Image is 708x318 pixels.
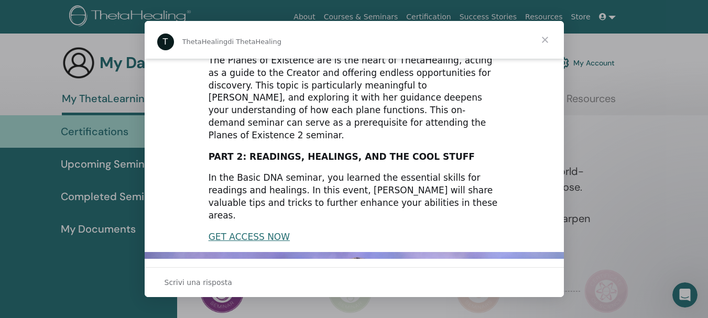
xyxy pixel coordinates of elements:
[526,21,564,59] span: Chiudi
[157,34,174,50] div: Profile image for ThetaHealing
[209,151,475,162] b: PART 2: READINGS, HEALINGS, AND THE COOL STUFF
[209,232,290,242] a: GET ACCESS NOW
[209,54,500,142] div: The Planes of Existence are is the heart of ThetaHealing, acting as a guide to the Creator and of...
[165,276,232,289] span: Scrivi una risposta
[227,38,281,46] span: di ThetaHealing
[145,267,564,297] div: Apri conversazione e rispondi
[209,172,500,222] div: In the Basic DNA seminar, you learned the essential skills for readings and healings. In this eve...
[182,38,228,46] span: ThetaHealing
